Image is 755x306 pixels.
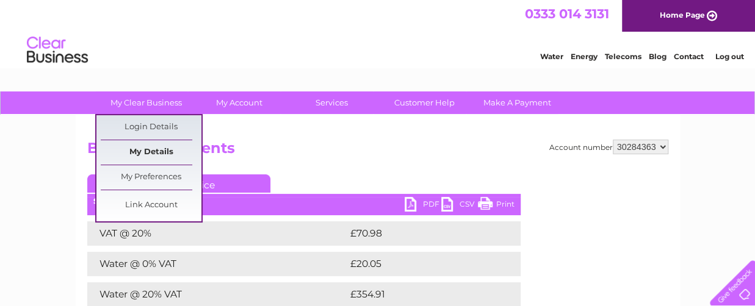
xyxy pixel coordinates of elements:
a: Energy [571,52,598,61]
a: Make A Payment [467,91,568,114]
a: Current Invoice [87,174,270,193]
a: My Clear Business [96,91,197,114]
a: Link Account [101,193,201,218]
a: Blog [649,52,666,61]
td: £20.05 [347,252,496,276]
div: Account number [549,140,668,154]
a: Log out [715,52,743,61]
a: CSV [441,197,478,215]
b: Statement Date: [93,196,156,205]
a: My Preferences [101,165,201,190]
div: [DATE] [87,197,521,205]
a: PDF [405,197,441,215]
a: My Account [189,91,289,114]
td: £70.98 [347,221,497,246]
a: Services [281,91,382,114]
h2: Bills and Payments [87,140,668,163]
a: Contact [674,52,704,61]
a: Water [540,52,563,61]
div: Clear Business is a trading name of Verastar Limited (registered in [GEOGRAPHIC_DATA] No. 3667643... [90,7,666,59]
img: logo.png [26,32,89,69]
a: Print [478,197,515,215]
a: My Details [101,140,201,165]
a: 0333 014 3131 [525,6,609,21]
a: Telecoms [605,52,641,61]
a: Login Details [101,115,201,140]
td: Water @ 0% VAT [87,252,347,276]
td: VAT @ 20% [87,221,347,246]
a: Customer Help [374,91,475,114]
